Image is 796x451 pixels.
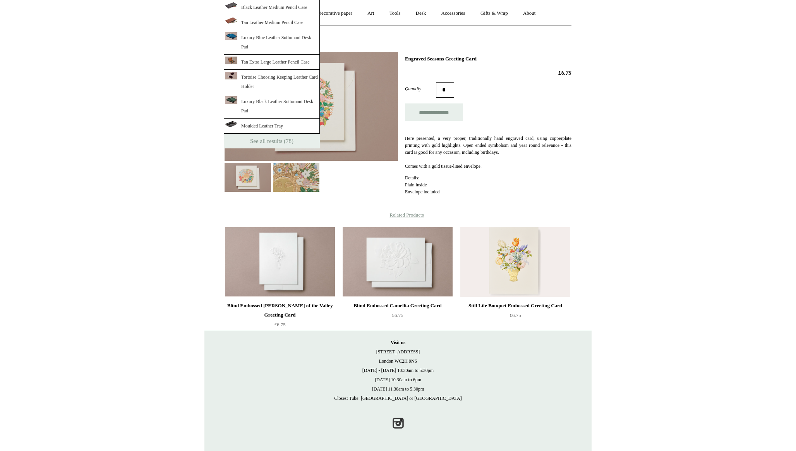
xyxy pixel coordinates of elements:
img: Blind Embossed Camellia Greeting Card [343,227,453,297]
span: Plain inside Envelope included [405,175,440,195]
img: Still Life Bouquet Embossed Greeting Card [460,227,570,297]
a: Still Life Bouquet Embossed Greeting Card £6.75 [460,301,570,333]
a: Decorative paper [311,3,359,24]
span: Details: [405,175,419,181]
strong: Visit us [391,340,405,345]
img: Engraved Seasons Greeting Card [225,163,271,192]
a: Instagram [389,415,407,432]
div: Still Life Bouquet Embossed Greeting Card [462,301,568,310]
a: Gifts & Wrap [473,3,515,24]
span: Comes with a gold tissue-lined envelope. [405,164,482,169]
img: i4mXFSxf-XPLQt49_2DPk74f20oPzizIxJrwrf63XKI_thumb.png [225,17,237,25]
a: Art [360,3,381,24]
div: Blind Embossed Camellia Greeting Card [345,301,451,310]
a: Blind Embossed [PERSON_NAME] of the Valley Greeting Card £6.75 [225,301,335,333]
img: Blind Embossed Lily of the Valley Greeting Card [225,227,335,297]
h2: £6.75 [405,69,571,76]
div: Blind Embossed [PERSON_NAME] of the Valley Greeting Card [227,301,333,320]
span: Here presented, a very proper, traditionally hand engraved card, using copperplate printing with ... [405,136,571,155]
a: Desk [409,3,433,24]
a: See all results (78) [224,134,320,148]
p: [STREET_ADDRESS] London WC2H 9NS [DATE] - [DATE] 10:30am to 5:30pm [DATE] 10.30am to 6pm [DATE] 1... [212,338,584,403]
h1: Engraved Seasons Greeting Card [405,56,571,62]
a: Luxury Black Leather Sottomani Desk Pad [224,94,320,119]
a: Blind Embossed Camellia Greeting Card Blind Embossed Camellia Greeting Card [343,227,453,297]
a: Blind Embossed Lily of the Valley Greeting Card Blind Embossed Lily of the Valley Greeting Card [225,227,335,297]
img: CHoosingKeeping_Session_010_Leather_Case_Large_open_thumb.jpg [225,57,237,64]
span: £6.75 [510,312,521,318]
span: £6.75 [392,312,403,318]
img: Copyright_Choosing_Keeping_20190411_BS_13268_open_RT_thumb.jpg [225,96,237,104]
a: Tan Extra Large Leather Pencil Case [224,55,320,70]
img: Copyright_Choosing_Keeping_20190411_BS_13269_open_RT_thumb.jpg [225,32,237,40]
a: Tools [383,3,408,24]
img: Engraved Seasons Greeting Card [273,163,319,192]
h4: Related Products [204,212,592,218]
a: Tan Leather Medium Pencil Case [224,15,320,30]
a: Moulded Leather Tray [224,119,320,134]
a: Tortoise Choosing Keeping Leather Card Holder [224,70,320,94]
span: £6.75 [274,322,285,327]
a: Blind Embossed Camellia Greeting Card £6.75 [343,301,453,333]
img: KeRvGra4FbwqWMpeKbqI9BaXlIL_Cb2SfybVspWrPG8_thumb.png [225,2,237,9]
a: Still Life Bouquet Embossed Greeting Card Still Life Bouquet Embossed Greeting Card [460,227,570,297]
a: Luxury Blue Leather Sottomani Desk Pad [224,30,320,55]
img: oqKZQ1S30vyG4NDZ4XbZ7Oe1AUQLs3ctuWwnzZxrtnY_thumb.png [225,121,237,127]
label: Quantity [405,85,436,92]
a: Accessories [434,3,472,24]
img: Copyright_Choosing_Keeping_20180322_BS_92_thumb.jpg [225,72,237,79]
a: About [516,3,543,24]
